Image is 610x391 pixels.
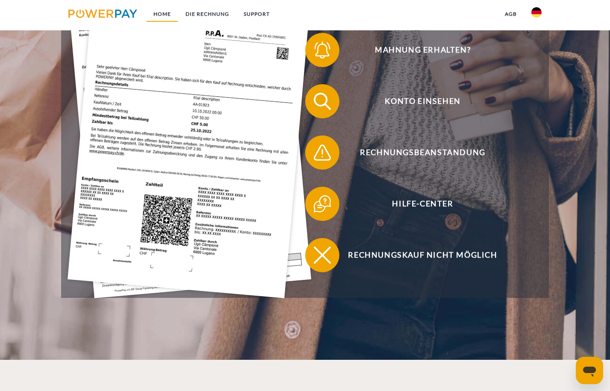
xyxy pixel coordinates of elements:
[68,9,137,18] img: logo-powerpay.svg
[305,238,527,272] button: Rechnungskauf nicht möglich
[312,39,333,61] img: qb_bell.svg
[318,238,527,272] span: Rechnungskauf nicht möglich
[305,187,527,221] button: Hilfe-Center
[305,33,527,67] button: Mahnung erhalten?
[236,6,277,22] a: SUPPORT
[305,84,527,118] button: Konto einsehen
[312,142,333,163] img: qb_warning.svg
[318,135,527,170] span: Rechnungsbeanstandung
[531,7,542,18] img: de
[498,6,524,22] a: agb
[576,357,603,384] iframe: Schaltfläche zum Öffnen des Messaging-Fensters
[318,33,527,67] span: Mahnung erhalten?
[312,91,333,112] img: qb_search.svg
[318,187,527,221] span: Hilfe-Center
[312,244,333,266] img: qb_close.svg
[146,6,178,22] a: Home
[305,135,527,170] button: Rechnungsbeanstandung
[318,84,527,118] span: Konto einsehen
[178,6,236,22] a: DIE RECHNUNG
[312,193,333,215] img: qb_help.svg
